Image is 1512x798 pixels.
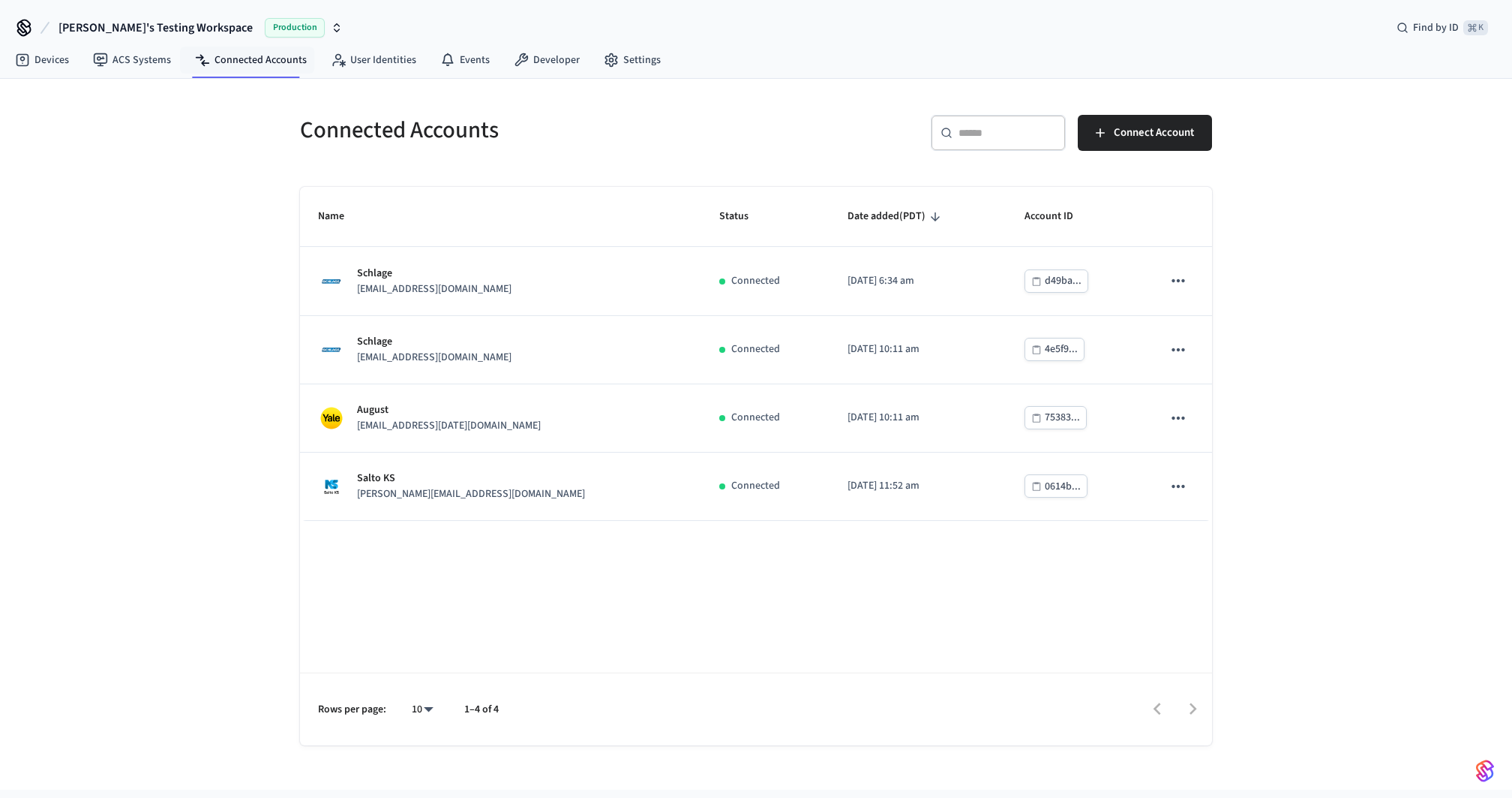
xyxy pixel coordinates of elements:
[1024,406,1087,429] button: 75383...
[300,187,1212,521] table: sticky table
[1024,270,1088,293] button: d49ba...
[1114,123,1194,143] span: Connect Account
[1045,272,1081,291] div: d49ba...
[300,115,747,146] h5: Connected Accounts
[1078,115,1212,151] button: Connect Account
[318,405,345,432] img: Yale Logo, Square
[464,702,499,718] p: 1–4 of 4
[1476,759,1494,783] img: SeamLogoGradient.69752ec5.svg
[265,18,325,38] span: Production
[1024,338,1084,361] button: 4e5f9...
[319,47,428,74] a: User Identities
[1024,474,1087,498] button: 0614b...
[731,410,780,426] p: Connected
[1024,205,1093,228] span: Account ID
[357,282,511,297] p: [EMAIL_ADDRESS][DOMAIN_NAME]
[1384,14,1500,41] div: Find by ID⌘ K
[183,47,319,74] a: Connected Accounts
[847,342,988,357] p: [DATE] 10:11 am
[404,699,440,721] div: 10
[357,418,541,434] p: [EMAIL_ADDRESS][DATE][DOMAIN_NAME]
[502,47,592,74] a: Developer
[847,478,988,494] p: [DATE] 11:52 am
[357,334,511,350] p: Schlage
[428,47,502,74] a: Events
[847,410,988,426] p: [DATE] 10:11 am
[731,273,780,289] p: Connected
[318,336,345,363] img: Schlage Logo, Square
[58,19,253,37] span: [PERSON_NAME]'s Testing Workspace
[357,350,511,366] p: [EMAIL_ADDRESS][DOMAIN_NAME]
[357,471,585,486] p: Salto KS
[318,205,364,228] span: Name
[1463,20,1488,35] span: ⌘ K
[592,47,673,74] a: Settings
[847,273,988,289] p: [DATE] 6:34 am
[81,47,183,74] a: ACS Systems
[1045,477,1081,496] div: 0614b...
[357,486,585,502] p: [PERSON_NAME][EMAIL_ADDRESS][DOMAIN_NAME]
[318,473,345,500] img: Salto KS Logo
[1413,20,1459,35] span: Find by ID
[1045,340,1078,359] div: 4e5f9...
[731,342,780,357] p: Connected
[719,205,768,228] span: Status
[318,268,345,295] img: Schlage Logo, Square
[318,702,386,718] p: Rows per page:
[1045,408,1080,427] div: 75383...
[357,266,511,282] p: Schlage
[3,47,81,74] a: Devices
[847,205,945,228] span: Date added(PDT)
[357,402,541,418] p: August
[731,478,780,494] p: Connected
